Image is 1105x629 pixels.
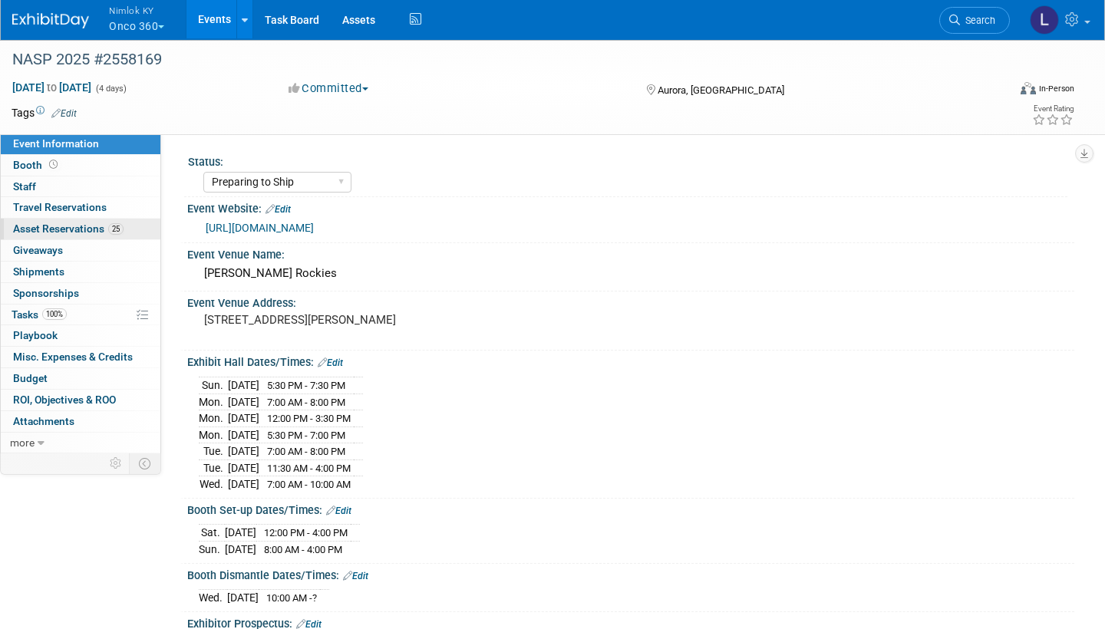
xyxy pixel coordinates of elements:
[228,426,259,443] td: [DATE]
[13,222,124,235] span: Asset Reservations
[199,262,1063,285] div: [PERSON_NAME] Rockies
[1,390,160,410] a: ROI, Objectives & ROO
[199,410,228,427] td: Mon.
[13,201,107,213] span: Travel Reservations
[266,592,317,604] span: 10:00 AM -
[312,592,317,604] span: ?
[1,411,160,432] a: Attachments
[187,351,1074,370] div: Exhibit Hall Dates/Times:
[13,265,64,278] span: Shipments
[7,46,984,74] div: NASP 2025 #2558169
[13,415,74,427] span: Attachments
[228,459,259,476] td: [DATE]
[13,287,79,299] span: Sponsorships
[199,541,225,557] td: Sun.
[109,2,164,18] span: Nimlok KY
[960,15,995,26] span: Search
[228,476,259,492] td: [DATE]
[326,506,351,516] a: Edit
[199,394,228,410] td: Mon.
[12,105,77,120] td: Tags
[45,81,59,94] span: to
[199,459,228,476] td: Tue.
[103,453,130,473] td: Personalize Event Tab Strip
[199,476,228,492] td: Wed.
[1,219,160,239] a: Asset Reservations25
[939,7,1010,34] a: Search
[12,81,92,94] span: [DATE] [DATE]
[187,197,1074,217] div: Event Website:
[199,443,228,460] td: Tue.
[12,13,89,28] img: ExhibitDay
[267,380,345,391] span: 5:30 PM - 7:30 PM
[1,283,160,304] a: Sponsorships
[199,590,227,606] td: Wed.
[13,351,133,363] span: Misc. Expenses & Credits
[1,325,160,346] a: Playbook
[267,397,345,408] span: 7:00 AM - 8:00 PM
[267,446,345,457] span: 7:00 AM - 8:00 PM
[228,443,259,460] td: [DATE]
[1,155,160,176] a: Booth
[267,413,351,424] span: 12:00 PM - 3:30 PM
[227,590,259,606] td: [DATE]
[206,222,314,234] a: [URL][DOMAIN_NAME]
[187,564,1074,584] div: Booth Dismantle Dates/Times:
[1,176,160,197] a: Staff
[283,81,374,97] button: Committed
[199,525,225,542] td: Sat.
[13,180,36,193] span: Staff
[10,436,35,449] span: more
[46,159,61,170] span: Booth not reserved yet
[267,463,351,474] span: 11:30 AM - 4:00 PM
[187,243,1074,262] div: Event Venue Name:
[264,527,348,538] span: 12:00 PM - 4:00 PM
[264,544,342,555] span: 8:00 AM - 4:00 PM
[13,372,48,384] span: Budget
[916,80,1074,103] div: Event Format
[266,204,291,215] a: Edit
[267,430,345,441] span: 5:30 PM - 7:00 PM
[199,377,228,394] td: Sun.
[94,84,127,94] span: (4 days)
[199,426,228,443] td: Mon.
[1,433,160,453] a: more
[13,329,58,341] span: Playbook
[13,159,61,171] span: Booth
[51,108,77,119] a: Edit
[1,368,160,389] a: Budget
[318,357,343,368] a: Edit
[13,244,63,256] span: Giveaways
[267,479,351,490] span: 7:00 AM - 10:00 AM
[187,499,1074,519] div: Booth Set-up Dates/Times:
[187,291,1074,311] div: Event Venue Address:
[225,541,256,557] td: [DATE]
[1,133,160,154] a: Event Information
[13,394,116,406] span: ROI, Objectives & ROO
[1,347,160,367] a: Misc. Expenses & Credits
[225,525,256,542] td: [DATE]
[1021,82,1036,94] img: Format-Inperson.png
[204,313,540,327] pre: [STREET_ADDRESS][PERSON_NAME]
[108,223,124,235] span: 25
[228,410,259,427] td: [DATE]
[228,394,259,410] td: [DATE]
[1038,83,1074,94] div: In-Person
[1,305,160,325] a: Tasks100%
[13,137,99,150] span: Event Information
[1030,5,1059,35] img: Luc Schaefer
[1,240,160,261] a: Giveaways
[130,453,161,473] td: Toggle Event Tabs
[188,150,1067,170] div: Status:
[343,571,368,581] a: Edit
[12,308,67,321] span: Tasks
[42,308,67,320] span: 100%
[1032,105,1074,113] div: Event Rating
[658,84,784,96] span: Aurora, [GEOGRAPHIC_DATA]
[1,262,160,282] a: Shipments
[228,377,259,394] td: [DATE]
[1,197,160,218] a: Travel Reservations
